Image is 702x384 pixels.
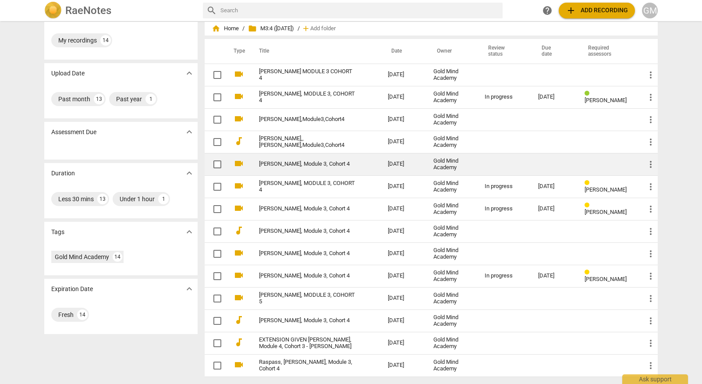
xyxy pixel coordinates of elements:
span: / [242,25,245,32]
span: more_vert [645,92,656,103]
p: Duration [51,169,75,178]
span: more_vert [645,293,656,304]
span: more_vert [645,316,656,326]
div: GM [642,3,658,18]
span: search [206,5,217,16]
td: [DATE] [381,86,426,108]
a: [PERSON_NAME],,[PERSON_NAME],Module3,Cohort4 [259,135,356,149]
span: audiotrack [234,136,244,146]
td: [DATE] [381,309,426,332]
td: [DATE] [381,131,426,153]
a: Help [539,3,555,18]
td: [DATE] [381,175,426,198]
button: Show more [183,125,196,139]
span: add [566,5,576,16]
th: Title [248,39,381,64]
th: Owner [426,39,478,64]
div: Past year [116,95,142,103]
input: Search [220,4,499,18]
a: [PERSON_NAME], MODULE 3, COHORT 5 [259,292,356,305]
td: [DATE] [381,354,426,377]
div: [DATE] [538,273,571,279]
span: expand_more [184,284,195,294]
a: [PERSON_NAME], Module 3, Cohort 4 [259,206,356,212]
td: [DATE] [381,332,426,354]
a: [PERSON_NAME], Module 3, Cohort 4 [259,161,356,167]
span: help [542,5,553,16]
button: Show more [183,167,196,180]
span: [PERSON_NAME] [585,209,627,215]
span: more_vert [645,181,656,192]
div: Past month [58,95,90,103]
p: Expiration Date [51,284,93,294]
div: 1 [158,194,169,204]
div: 1 [145,94,156,104]
div: Gold Mind Academy [433,337,471,350]
div: Gold Mind Academy [433,359,471,372]
p: Assessment Due [51,128,96,137]
div: [DATE] [538,206,571,212]
th: Due date [531,39,578,64]
button: Show more [183,67,196,80]
span: videocam [234,248,244,258]
a: [PERSON_NAME], Module 3, Cohort 4 [259,273,356,279]
div: Gold Mind Academy [433,91,471,104]
span: [PERSON_NAME] [585,276,627,282]
div: Less 30 mins [58,195,94,203]
div: Gold Mind Academy [55,252,109,261]
a: LogoRaeNotes [44,2,196,19]
div: Gold Mind Academy [433,113,471,126]
div: Gold Mind Academy [433,270,471,283]
span: videocam [234,359,244,370]
div: Under 1 hour [120,195,155,203]
span: more_vert [645,360,656,371]
p: Tags [51,228,64,237]
span: audiotrack [234,315,244,325]
td: [DATE] [381,265,426,287]
span: more_vert [645,114,656,125]
div: In progress [485,273,524,279]
span: audiotrack [234,337,244,348]
span: more_vert [645,70,656,80]
div: 13 [97,194,108,204]
span: Review status: in progress [585,269,593,276]
span: more_vert [645,204,656,214]
div: Gold Mind Academy [433,135,471,149]
span: videocam [234,158,244,169]
h2: RaeNotes [65,4,111,17]
span: videocam [234,114,244,124]
a: [PERSON_NAME], MODULE 3, COHORT 4 [259,180,356,193]
span: [PERSON_NAME] [585,186,627,193]
a: [PERSON_NAME], Module 3, Cohort 4 [259,250,356,257]
span: more_vert [645,271,656,281]
span: videocam [234,292,244,303]
div: Fresh [58,310,74,319]
td: [DATE] [381,153,426,175]
div: [DATE] [538,183,571,190]
img: Logo [44,2,62,19]
td: [DATE] [381,242,426,265]
th: Date [381,39,426,64]
td: [DATE] [381,108,426,131]
span: home [212,24,220,33]
span: more_vert [645,226,656,237]
span: expand_more [184,127,195,137]
span: more_vert [645,338,656,348]
span: more_vert [645,159,656,170]
span: expand_more [184,168,195,178]
th: Required assessors [578,39,638,64]
span: expand_more [184,227,195,237]
div: My recordings [58,36,97,45]
span: / [298,25,300,32]
div: Gold Mind Academy [433,292,471,305]
span: videocam [234,69,244,79]
div: In progress [485,183,524,190]
div: Gold Mind Academy [433,314,471,327]
button: Show more [183,282,196,295]
div: Gold Mind Academy [433,68,471,82]
a: [PERSON_NAME], MODULE 3, COHORT 4 [259,91,356,104]
div: Gold Mind Academy [433,158,471,171]
th: Type [227,39,248,64]
td: [DATE] [381,220,426,242]
div: Gold Mind Academy [433,247,471,260]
